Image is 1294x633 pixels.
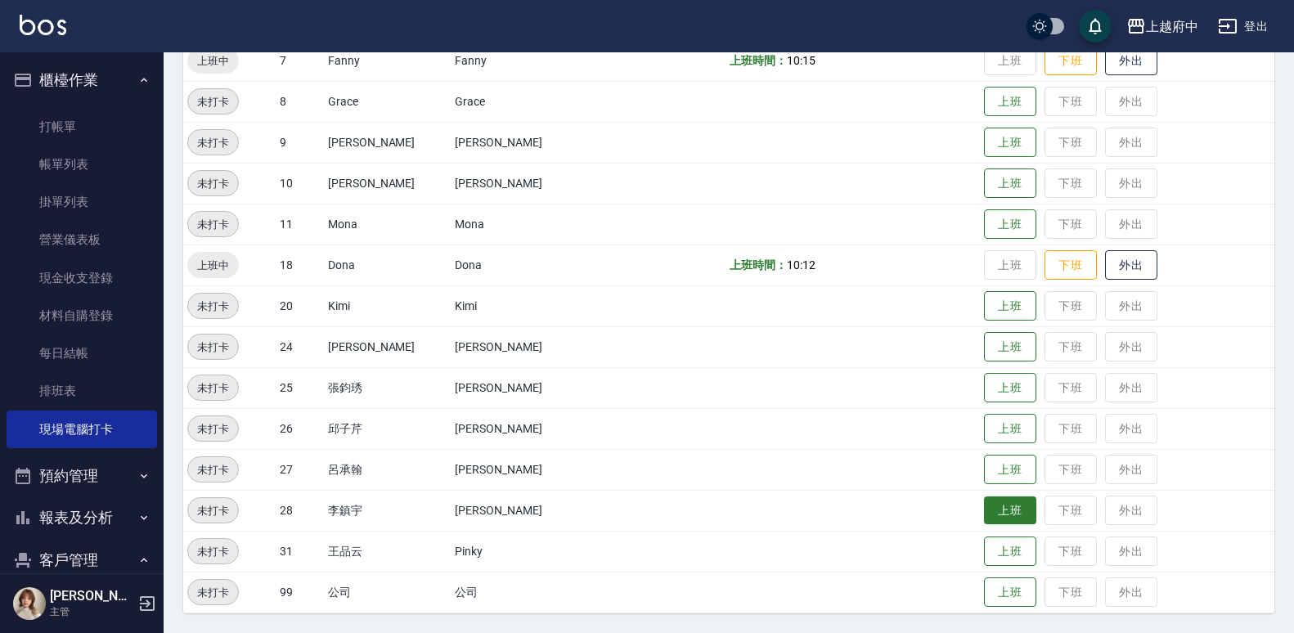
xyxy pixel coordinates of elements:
[1211,11,1274,42] button: 登出
[1105,250,1157,281] button: 外出
[984,168,1036,199] button: 上班
[730,258,787,272] b: 上班時間：
[324,408,451,449] td: 邱子芹
[188,379,238,397] span: 未打卡
[7,146,157,183] a: 帳單列表
[7,297,157,334] a: 材料自購登錄
[984,373,1036,403] button: 上班
[276,163,324,204] td: 10
[451,572,599,613] td: 公司
[1120,10,1205,43] button: 上越府中
[50,588,133,604] h5: [PERSON_NAME]
[7,539,157,581] button: 客戶管理
[276,572,324,613] td: 99
[188,216,238,233] span: 未打卡
[276,449,324,490] td: 27
[1045,46,1097,76] button: 下班
[324,163,451,204] td: [PERSON_NAME]
[276,122,324,163] td: 9
[1079,10,1112,43] button: save
[787,54,815,67] span: 10:15
[188,339,238,356] span: 未打卡
[188,461,238,478] span: 未打卡
[188,502,238,519] span: 未打卡
[276,367,324,408] td: 25
[451,490,599,531] td: [PERSON_NAME]
[20,15,66,35] img: Logo
[7,334,157,372] a: 每日結帳
[1105,46,1157,76] button: 外出
[276,40,324,81] td: 7
[50,604,133,619] p: 主管
[984,414,1036,444] button: 上班
[984,496,1036,525] button: 上班
[324,81,451,122] td: Grace
[730,54,787,67] b: 上班時間：
[7,372,157,410] a: 排班表
[984,577,1036,608] button: 上班
[7,259,157,297] a: 現金收支登錄
[324,40,451,81] td: Fanny
[324,245,451,285] td: Dona
[13,587,46,620] img: Person
[188,543,238,560] span: 未打卡
[984,209,1036,240] button: 上班
[188,134,238,151] span: 未打卡
[187,52,239,70] span: 上班中
[7,183,157,221] a: 掛單列表
[276,326,324,367] td: 24
[276,531,324,572] td: 31
[451,367,599,408] td: [PERSON_NAME]
[276,285,324,326] td: 20
[451,40,599,81] td: Fanny
[7,221,157,258] a: 營業儀表板
[451,408,599,449] td: [PERSON_NAME]
[451,285,599,326] td: Kimi
[324,204,451,245] td: Mona
[451,122,599,163] td: [PERSON_NAME]
[984,536,1036,567] button: 上班
[324,326,451,367] td: [PERSON_NAME]
[276,245,324,285] td: 18
[276,408,324,449] td: 26
[188,93,238,110] span: 未打卡
[451,531,599,572] td: Pinky
[324,122,451,163] td: [PERSON_NAME]
[451,449,599,490] td: [PERSON_NAME]
[7,108,157,146] a: 打帳單
[7,496,157,539] button: 報表及分析
[187,257,239,274] span: 上班中
[984,87,1036,117] button: 上班
[984,291,1036,321] button: 上班
[324,531,451,572] td: 王品云
[188,584,238,601] span: 未打卡
[787,258,815,272] span: 10:12
[188,420,238,438] span: 未打卡
[1045,250,1097,281] button: 下班
[7,59,157,101] button: 櫃檯作業
[451,163,599,204] td: [PERSON_NAME]
[188,298,238,315] span: 未打卡
[276,204,324,245] td: 11
[451,81,599,122] td: Grace
[984,332,1036,362] button: 上班
[984,128,1036,158] button: 上班
[276,81,324,122] td: 8
[984,455,1036,485] button: 上班
[276,490,324,531] td: 28
[324,572,451,613] td: 公司
[451,245,599,285] td: Dona
[7,411,157,448] a: 現場電腦打卡
[324,367,451,408] td: 張鈞琇
[324,490,451,531] td: 李鎮宇
[7,455,157,497] button: 預約管理
[324,285,451,326] td: Kimi
[188,175,238,192] span: 未打卡
[324,449,451,490] td: 呂承翰
[1146,16,1198,37] div: 上越府中
[451,204,599,245] td: Mona
[451,326,599,367] td: [PERSON_NAME]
